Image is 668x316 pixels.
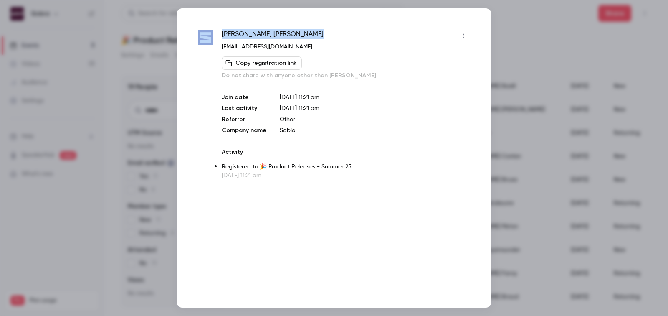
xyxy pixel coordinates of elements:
a: 🎉 Product Releases - Summer 25 [260,164,352,170]
p: Company name [222,126,266,135]
p: Join date [222,93,266,102]
p: Sabio [280,126,470,135]
span: [DATE] 11:21 am [280,105,319,111]
span: [PERSON_NAME] [PERSON_NAME] [222,29,324,43]
p: Do not share with anyone other than [PERSON_NAME] [222,71,470,80]
img: sabiogroup.com [198,30,213,46]
p: [DATE] 11:21 am [222,171,470,180]
button: Copy registration link [222,56,302,70]
p: Referrer [222,115,266,124]
p: Last activity [222,104,266,113]
a: [EMAIL_ADDRESS][DOMAIN_NAME] [222,44,312,50]
p: [DATE] 11:21 am [280,93,470,102]
p: Activity [222,148,470,156]
p: Other [280,115,470,124]
p: Registered to [222,163,470,171]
